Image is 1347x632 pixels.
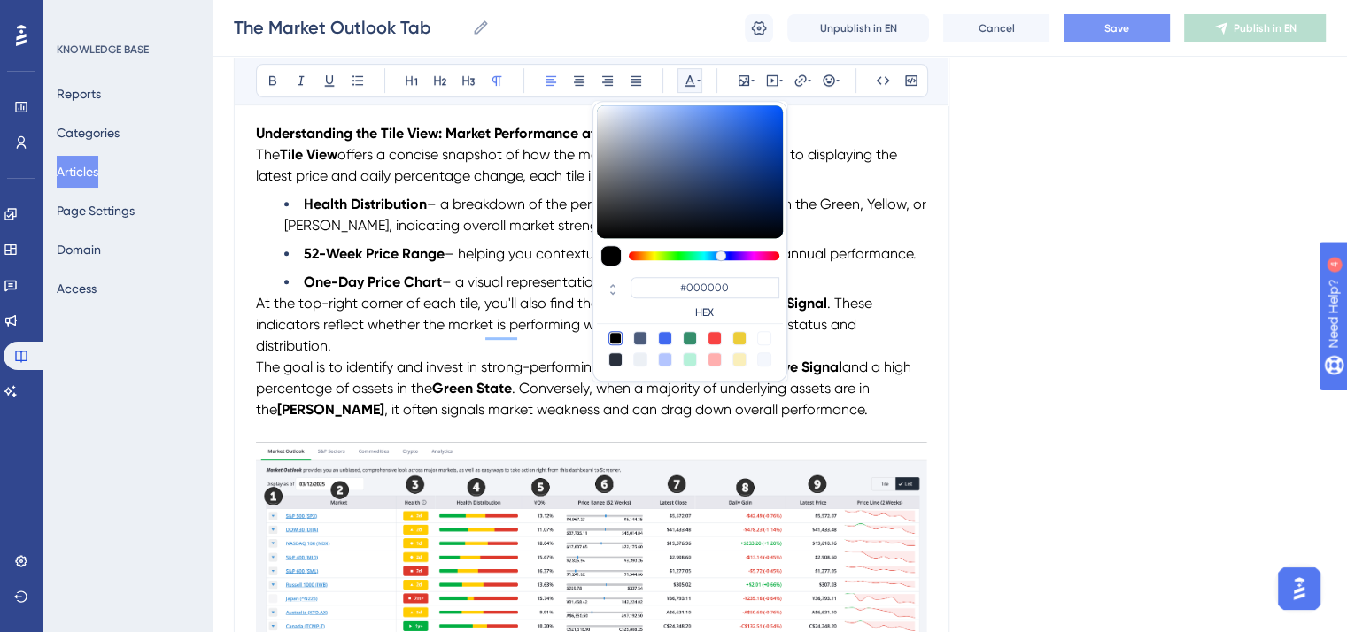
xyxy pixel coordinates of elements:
label: HEX [631,305,779,320]
button: Domain [57,234,101,266]
button: Unpublish in EN [787,14,929,42]
span: The [256,146,280,163]
span: The goal is to identify and invest in strong-performing markets—those with a [256,358,745,375]
button: Publish in EN [1184,14,1326,42]
span: Publish in EN [1234,21,1297,35]
span: . Conversely, when a majority of underlying assets are in the [256,380,873,418]
input: Article Name [234,15,465,40]
button: Reports [57,78,101,110]
span: Need Help? [42,4,111,26]
strong: Green State [432,380,512,397]
strong: Tile View [280,146,337,163]
button: Categories [57,117,120,149]
strong: One-Day Price Chart [304,274,442,290]
button: Access [57,273,97,304]
button: Cancel [943,14,1049,42]
button: Page Settings [57,195,135,227]
div: 4 [123,9,128,23]
strong: Understanding the Tile View: Market Performance at a Glance [256,125,660,142]
span: – a breakdown of the percentage of underlying assets in the Green, Yellow, or [PERSON_NAME], indi... [284,196,930,234]
strong: 52-Week Price Range [304,245,445,262]
button: Save [1064,14,1170,42]
strong: Health Distribution [304,196,427,212]
div: KNOWLEDGE BASE [57,42,149,57]
span: offers a concise snapshot of how the market is performing. In addition to displaying the latest p... [256,146,901,184]
strong: [PERSON_NAME] [277,401,384,418]
span: Cancel [979,21,1015,35]
button: Articles [57,156,98,188]
span: – a visual representation of intraday movement. [442,274,753,290]
span: Unpublish in EN [820,21,897,35]
iframe: UserGuiding AI Assistant Launcher [1273,562,1326,615]
span: – helping you contextualize current pricing within its annual performance. [445,245,917,262]
span: . These indicators reflect whether the market is performing well based on its current health stat... [256,295,876,354]
span: , it often signals market weakness and can drag down overall performance. [384,401,868,418]
span: Save [1104,21,1129,35]
span: and a high percentage of assets in the [256,358,915,397]
span: At the top-right corner of each tile, you'll also find the market’s [256,295,656,312]
strong: Bullseye Signal [745,358,842,375]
